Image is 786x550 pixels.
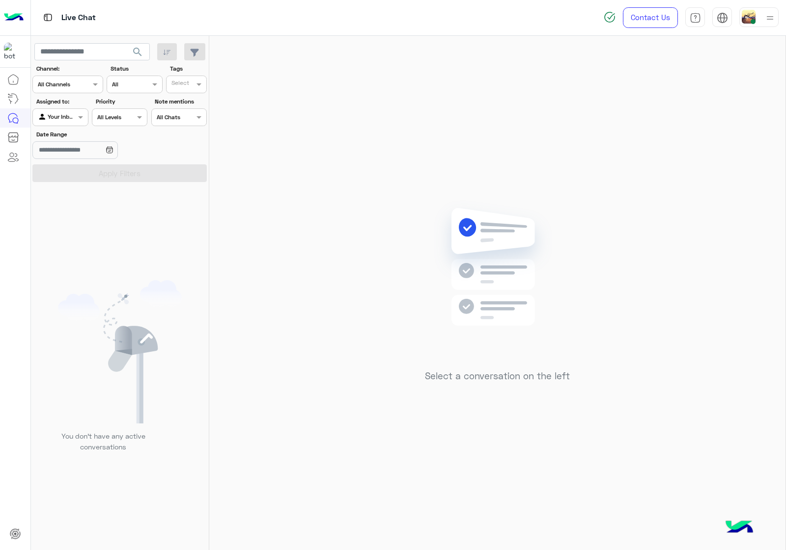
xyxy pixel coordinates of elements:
button: search [126,43,150,64]
img: tab [717,12,728,24]
img: empty users [58,280,182,423]
span: search [132,46,143,58]
img: tab [690,12,701,24]
img: profile [764,12,776,24]
img: userImage [742,10,756,24]
p: Live Chat [61,11,96,25]
img: tab [42,11,54,24]
label: Priority [96,97,146,106]
a: tab [685,7,705,28]
label: Assigned to: [36,97,87,106]
img: no messages [426,200,568,363]
a: Contact Us [623,7,678,28]
img: spinner [604,11,616,23]
label: Tags [170,64,206,73]
label: Note mentions [155,97,205,106]
img: hulul-logo.png [722,511,757,545]
h5: Select a conversation on the left [425,370,570,382]
label: Date Range [36,130,146,139]
p: You don’t have any active conversations [54,431,153,452]
label: Channel: [36,64,102,73]
img: Logo [4,7,24,28]
button: Apply Filters [32,164,207,182]
img: 713415422032625 [4,43,22,60]
label: Status [111,64,161,73]
div: Select [170,79,189,90]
